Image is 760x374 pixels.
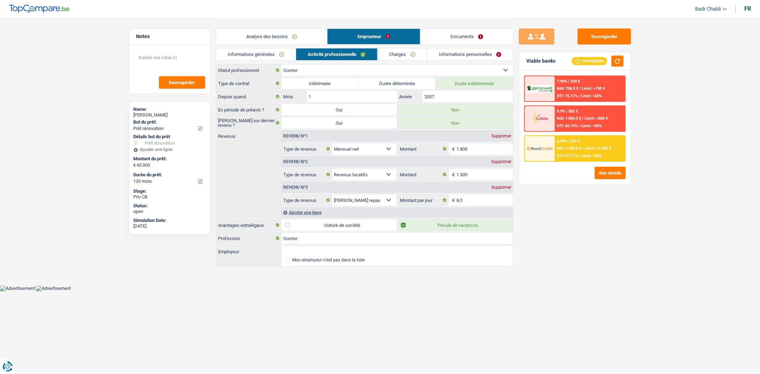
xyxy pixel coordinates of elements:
[136,33,203,40] h5: Notes
[36,286,71,291] img: Advertisement
[134,218,206,223] div: Simulation Date:
[579,94,580,98] span: /
[427,48,513,60] a: Informations personnelles
[557,124,578,128] span: DTI: 66.74%
[134,203,206,209] div: Status:
[281,185,310,189] div: Revenu nº3
[595,167,626,179] button: See details
[281,104,397,115] label: Oui
[216,219,281,231] label: Avantages extralégaux
[490,134,513,138] div: Supprimer
[557,79,580,84] div: 7.99% | 539 €
[436,78,513,89] label: Durée indéterminée
[216,48,296,60] a: Informations générales
[578,28,631,45] button: Sauvegarder
[423,91,513,102] input: AAAA
[579,154,580,158] span: /
[581,94,602,98] span: Limit: <60%
[134,112,206,118] div: [PERSON_NAME]
[397,117,513,129] label: Non
[526,58,555,64] div: Viable banks
[281,246,513,257] input: Cherchez votre employeur
[216,117,281,129] label: [PERSON_NAME] sur dernier revenu ?
[527,112,553,125] img: Cofidis
[527,142,553,155] img: Record Credits
[281,207,513,218] div: Ajouter une ligne
[359,78,436,89] label: Durée déterminée
[378,48,427,60] a: Charges
[449,169,456,180] span: €
[397,91,423,102] label: Année
[398,143,449,155] label: Montant
[327,29,420,44] a: Emprunteur
[557,146,581,151] span: NAI: 1 108,5 €
[292,258,365,262] div: Mon employeur n’est pas dans la liste
[582,146,584,151] span: /
[557,116,581,121] span: NAI: 1 084,3 €
[582,86,605,91] span: Limit: >750 €
[449,143,456,155] span: €
[557,86,578,91] span: NAI: 706,9 €
[216,91,281,102] label: Depuis quand
[159,76,205,89] button: Sauvegarder
[9,5,69,13] img: TopCompare Logo
[216,64,281,76] label: Statut professionnel
[572,57,607,65] div: Incomplete
[420,29,513,44] a: Documents
[581,154,602,158] span: Limit: <65%
[582,116,584,121] span: /
[216,29,327,44] a: Analyse des besoins
[134,119,205,125] label: But du prêt:
[216,78,281,89] label: Type de contrat
[557,94,578,98] span: DTI: 75.11%
[134,194,206,200] div: Priv CB
[134,107,206,112] div: Name:
[281,117,397,129] label: Oui
[527,85,553,93] img: AlphaCredit
[581,124,602,128] span: Limit: <60%
[134,147,206,152] div: Ajouter une ligne
[557,109,578,114] div: 9.9% | 582 €
[689,3,727,15] a: Badr Chabli
[134,209,206,214] div: open
[695,6,721,12] span: Badr Chabli
[134,156,205,162] label: Montant du prêt:
[216,130,281,139] label: Revenus
[579,86,581,91] span: /
[281,78,359,89] label: Intérimaire
[281,91,307,102] label: Mois
[557,139,580,144] div: 6.49% | 507 €
[281,143,332,155] label: Type de revenus
[216,104,281,115] label: En période de préavis ?
[134,134,206,140] div: Détails but du prêt
[281,160,310,164] div: Revenu nº2
[169,80,195,85] span: Sauvegarder
[216,233,281,244] label: Profession
[557,154,578,158] span: DTI: 61.71%
[281,219,397,231] label: Voiture de société
[281,169,332,180] label: Type de revenus
[585,116,608,121] span: Limit: >800 €
[490,160,513,164] div: Supprimer
[134,223,206,229] div: [DATE]
[134,188,206,194] div: Stage:
[744,5,751,12] div: fr
[449,194,456,206] span: €
[281,194,332,206] label: Type de revenus
[490,185,513,189] div: Supprimer
[296,48,377,60] a: Activité professionnelle
[398,194,449,206] label: Montant par jour
[134,172,205,178] label: Durée du prêt:
[397,219,513,231] label: Pécule de vacances
[281,134,310,138] div: Revenu nº1
[134,162,136,168] span: €
[216,246,281,257] label: Employeur
[579,124,580,128] span: /
[307,91,397,102] input: MM
[397,104,513,115] label: Non
[398,169,449,180] label: Montant
[585,146,611,151] span: Limit: >1.033 €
